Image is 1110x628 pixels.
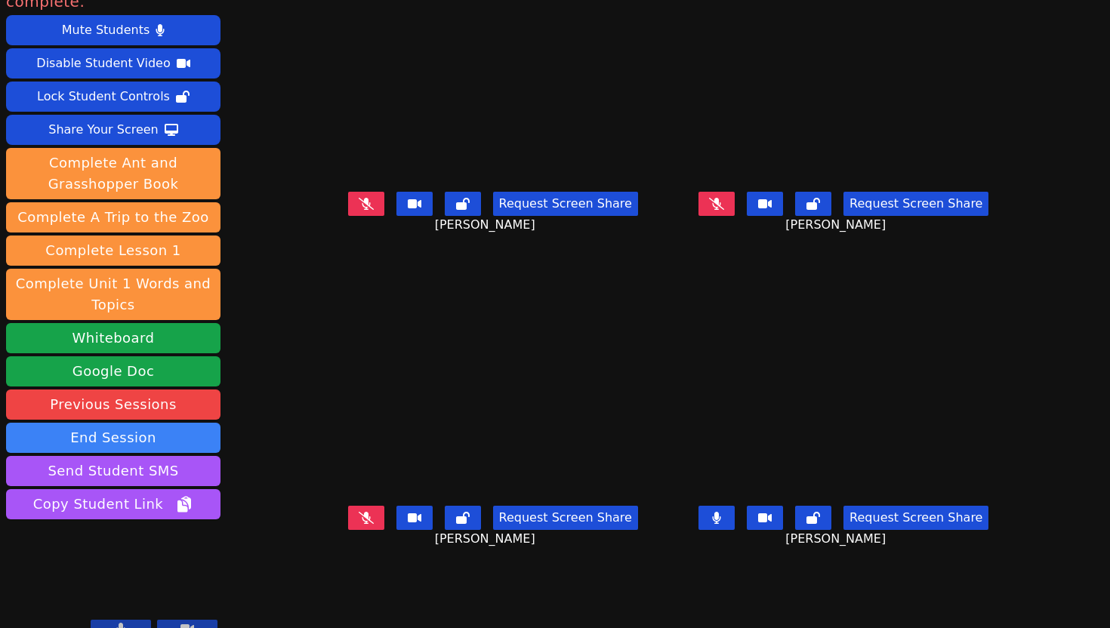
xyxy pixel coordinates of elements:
button: Complete Unit 1 Words and Topics [6,269,220,320]
button: Complete Lesson 1 [6,235,220,266]
button: Request Screen Share [493,506,638,530]
div: Disable Student Video [36,51,170,75]
button: Send Student SMS [6,456,220,486]
span: [PERSON_NAME] [785,530,890,548]
button: Request Screen Share [843,192,988,216]
div: Mute Students [62,18,150,42]
a: Google Doc [6,356,220,386]
button: Whiteboard [6,323,220,353]
span: [PERSON_NAME] [435,216,539,234]
button: End Session [6,423,220,453]
button: Copy Student Link [6,489,220,519]
button: Disable Student Video [6,48,220,78]
button: Share Your Screen [6,115,220,145]
span: [PERSON_NAME] [435,530,539,548]
button: Mute Students [6,15,220,45]
button: Request Screen Share [493,192,638,216]
div: Lock Student Controls [37,85,170,109]
button: Complete A Trip to the Zoo [6,202,220,232]
button: Lock Student Controls [6,82,220,112]
button: Request Screen Share [843,506,988,530]
a: Previous Sessions [6,389,220,420]
span: [PERSON_NAME] [785,216,890,234]
div: Share Your Screen [48,118,159,142]
span: Copy Student Link [33,494,193,515]
button: Complete Ant and Grasshopper Book [6,148,220,199]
